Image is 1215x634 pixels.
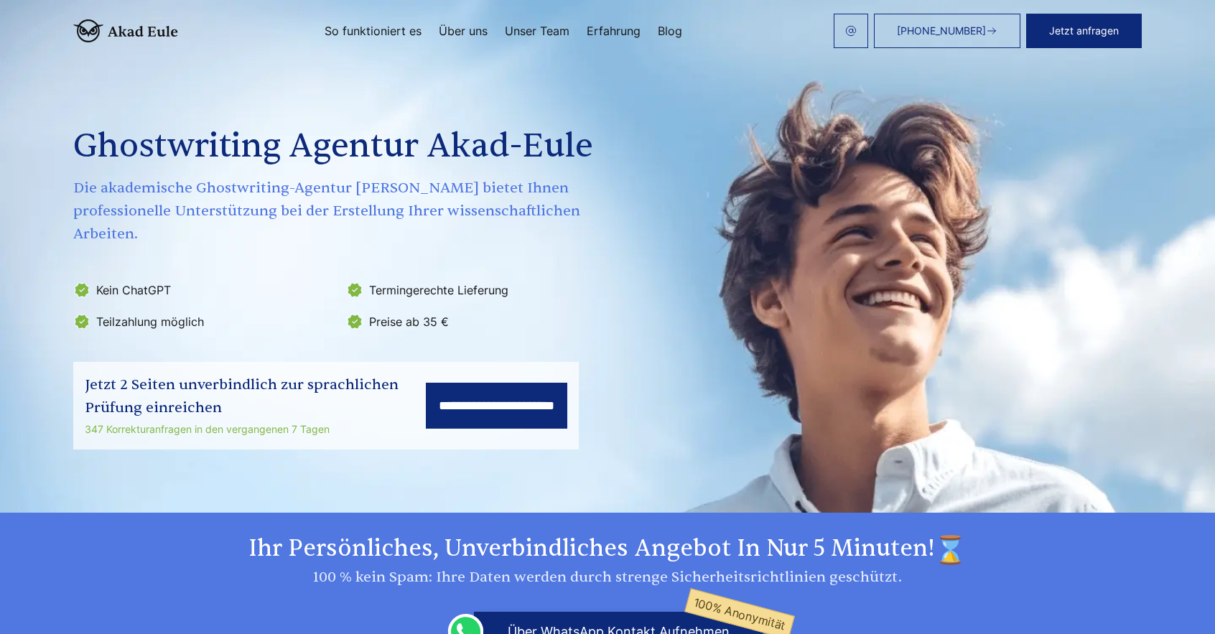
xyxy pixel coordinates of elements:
[73,19,178,42] img: logo
[85,421,426,438] div: 347 Korrekturanfragen in den vergangenen 7 Tagen
[845,25,857,37] img: email
[73,534,1142,566] h2: Ihr persönliches, unverbindliches Angebot in nur 5 Minuten!
[346,310,610,333] li: Preise ab 35 €
[346,279,610,302] li: Termingerechte Lieferung
[73,121,613,172] h1: Ghostwriting Agentur Akad-Eule
[325,25,422,37] a: So funktioniert es
[935,534,967,566] img: time
[874,14,1020,48] a: [PHONE_NUMBER]
[73,177,613,246] span: Die akademische Ghostwriting-Agentur [PERSON_NAME] bietet Ihnen professionelle Unterstützung bei ...
[897,25,986,37] span: [PHONE_NUMBER]
[73,279,337,302] li: Kein ChatGPT
[1026,14,1142,48] button: Jetzt anfragen
[73,310,337,333] li: Teilzahlung möglich
[658,25,682,37] a: Blog
[587,25,641,37] a: Erfahrung
[439,25,488,37] a: Über uns
[85,373,426,419] div: Jetzt 2 Seiten unverbindlich zur sprachlichen Prüfung einreichen
[73,566,1142,589] div: 100 % kein Spam: Ihre Daten werden durch strenge Sicherheitsrichtlinien geschützt.
[505,25,569,37] a: Unser Team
